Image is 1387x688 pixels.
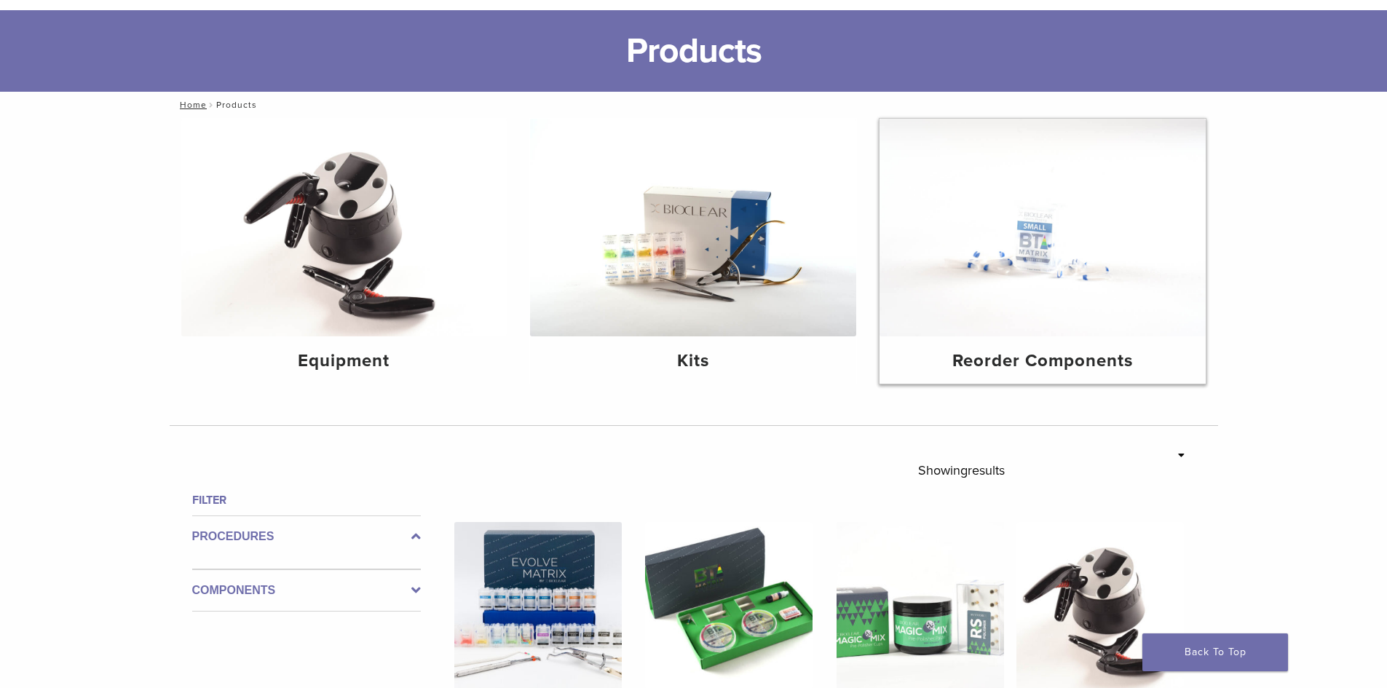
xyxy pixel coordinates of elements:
[530,119,856,384] a: Kits
[880,119,1206,336] img: Reorder Components
[542,348,845,374] h4: Kits
[192,582,421,599] label: Components
[181,119,507,336] img: Equipment
[918,455,1005,486] p: Showing results
[181,119,507,384] a: Equipment
[1142,633,1288,671] a: Back To Top
[175,100,207,110] a: Home
[192,491,421,509] h4: Filter
[170,92,1218,118] nav: Products
[192,528,421,545] label: Procedures
[530,119,856,336] img: Kits
[891,348,1194,374] h4: Reorder Components
[207,101,216,108] span: /
[193,348,496,374] h4: Equipment
[880,119,1206,384] a: Reorder Components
